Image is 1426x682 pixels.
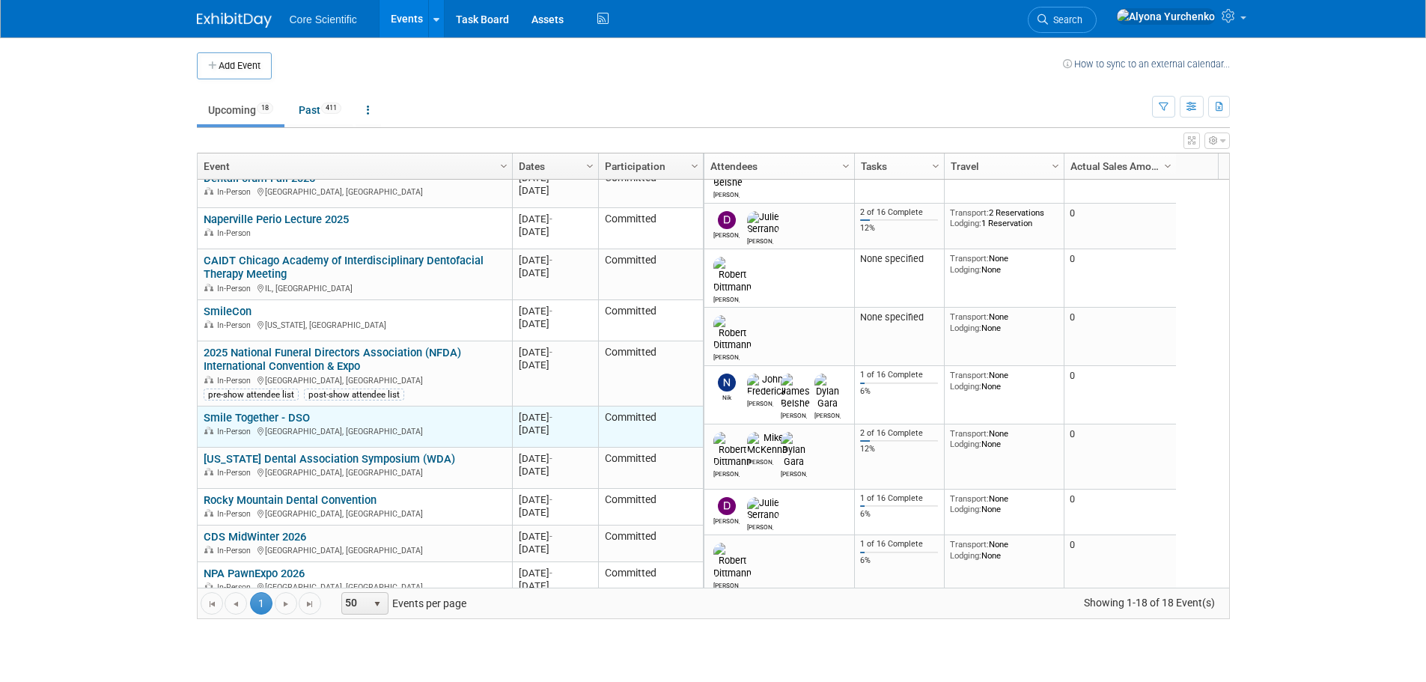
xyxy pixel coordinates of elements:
[519,506,591,519] div: [DATE]
[713,392,740,401] div: Nik Koelblinger
[927,153,944,176] a: Column Settings
[950,539,1058,561] div: None None
[519,317,591,330] div: [DATE]
[549,305,552,317] span: -
[747,235,773,245] div: Julie Serrano
[747,497,779,521] img: Julie Serrano
[950,370,1058,392] div: None None
[197,13,272,28] img: ExhibitDay
[840,160,852,172] span: Column Settings
[204,580,505,593] div: [GEOGRAPHIC_DATA], [GEOGRAPHIC_DATA]
[549,347,552,358] span: -
[713,257,752,293] img: Robert Dittmann
[598,300,703,341] td: Committed
[860,509,938,520] div: 6%
[204,427,213,434] img: In-Person Event
[598,562,703,599] td: Committed
[549,213,552,225] span: -
[204,452,455,466] a: [US_STATE] Dental Association Symposium (WDA)
[519,567,591,579] div: [DATE]
[598,489,703,526] td: Committed
[204,187,213,195] img: In-Person Event
[860,386,938,397] div: 6%
[519,254,591,267] div: [DATE]
[204,185,505,198] div: [GEOGRAPHIC_DATA], [GEOGRAPHIC_DATA]
[1064,366,1176,424] td: 0
[747,374,786,398] img: John Frederick
[204,228,213,236] img: In-Person Event
[204,346,461,374] a: 2025 National Funeral Directors Association (NFDA) International Convention & Expo
[713,468,740,478] div: Robert Dittmann
[204,567,305,580] a: NPA PawnExpo 2026
[860,555,938,566] div: 6%
[950,253,1058,275] div: None None
[713,293,740,303] div: Robert Dittmann
[689,160,701,172] span: Column Settings
[950,311,1058,333] div: None None
[519,465,591,478] div: [DATE]
[950,264,981,275] span: Lodging:
[747,456,773,466] div: Mike McKenna
[250,592,272,615] span: 1
[498,160,510,172] span: Column Settings
[204,411,310,424] a: Smile Together - DSO
[950,550,981,561] span: Lodging:
[217,228,255,238] span: In-Person
[598,208,703,249] td: Committed
[781,374,810,409] img: James Belshe
[204,582,213,590] img: In-Person Event
[217,509,255,519] span: In-Person
[1048,14,1082,25] span: Search
[718,211,736,229] img: Dan Boro
[950,207,989,218] span: Transport:
[861,153,934,179] a: Tasks
[204,509,213,517] img: In-Person Event
[950,218,981,228] span: Lodging:
[747,521,773,531] div: Julie Serrano
[519,424,591,436] div: [DATE]
[217,468,255,478] span: In-Person
[204,507,505,520] div: [GEOGRAPHIC_DATA], [GEOGRAPHIC_DATA]
[930,160,942,172] span: Column Settings
[951,153,1054,179] a: Travel
[1064,535,1176,594] td: 0
[549,567,552,579] span: -
[217,582,255,592] span: In-Person
[217,427,255,436] span: In-Person
[519,543,591,555] div: [DATE]
[230,598,242,610] span: Go to the previous page
[206,598,218,610] span: Go to the first page
[598,341,703,407] td: Committed
[860,539,938,549] div: 1 of 16 Complete
[204,468,213,475] img: In-Person Event
[204,213,349,226] a: Naperville Perio Lecture 2025
[860,444,938,454] div: 12%
[519,267,591,279] div: [DATE]
[1160,153,1176,176] a: Column Settings
[686,153,703,176] a: Column Settings
[814,409,841,419] div: Dylan Gara
[950,323,981,333] span: Lodging:
[519,579,591,592] div: [DATE]
[950,428,1058,450] div: None None
[204,305,252,318] a: SmileCon
[950,207,1058,229] div: 2 Reservations 1 Reservation
[204,318,505,331] div: [US_STATE], [GEOGRAPHIC_DATA]
[519,153,588,179] a: Dates
[582,153,598,176] a: Column Settings
[1064,424,1176,490] td: 0
[217,187,255,197] span: In-Person
[204,376,213,383] img: In-Person Event
[860,223,938,234] div: 12%
[713,432,752,468] img: Robert Dittmann
[950,493,989,504] span: Transport:
[860,311,938,323] div: None specified
[781,432,807,468] img: Dylan Gara
[549,172,552,183] span: -
[950,381,981,392] span: Lodging:
[950,311,989,322] span: Transport:
[860,253,938,265] div: None specified
[781,409,807,419] div: James Belshe
[204,544,505,556] div: [GEOGRAPHIC_DATA], [GEOGRAPHIC_DATA]
[519,213,591,225] div: [DATE]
